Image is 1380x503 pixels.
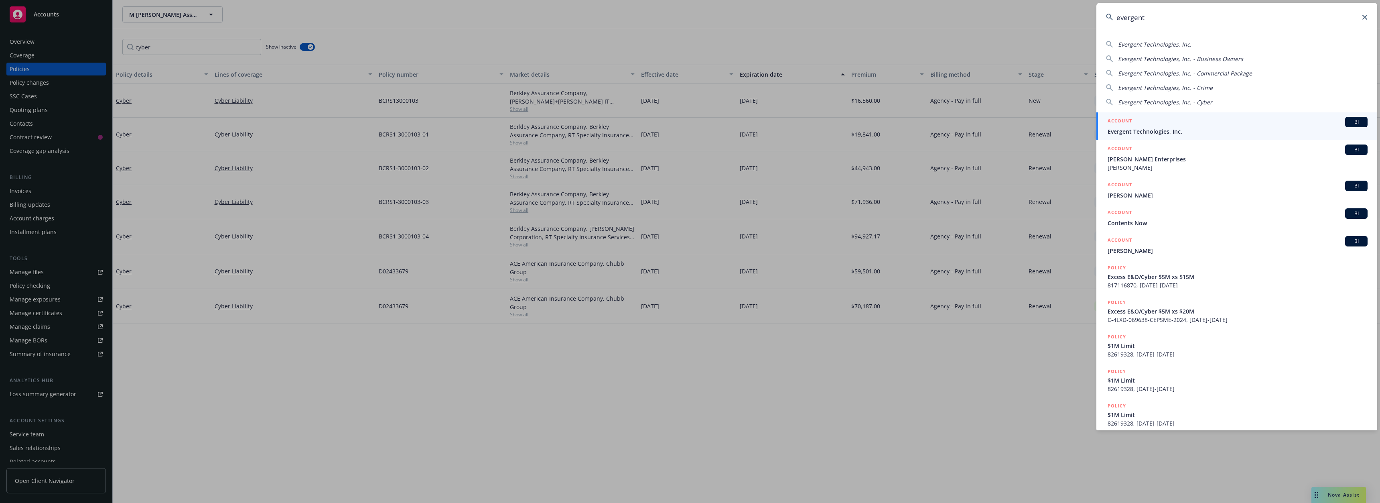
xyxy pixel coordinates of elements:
[1108,411,1368,419] span: $1M Limit
[1118,69,1252,77] span: Evergent Technologies, Inc. - Commercial Package
[1108,236,1132,246] h5: ACCOUNT
[1108,307,1368,316] span: Excess E&O/Cyber $5M xs $20M
[1108,246,1368,255] span: [PERSON_NAME]
[1108,163,1368,172] span: [PERSON_NAME]
[1108,376,1368,385] span: $1M Limit
[1108,181,1132,190] h5: ACCOUNT
[1108,281,1368,289] span: 817116870, [DATE]-[DATE]
[1096,176,1377,204] a: ACCOUNTBI[PERSON_NAME]
[1096,397,1377,432] a: POLICY$1M Limit82619328, [DATE]-[DATE]
[1108,298,1126,306] h5: POLICY
[1108,333,1126,341] h5: POLICY
[1108,155,1368,163] span: [PERSON_NAME] Enterprises
[1096,232,1377,259] a: ACCOUNTBI[PERSON_NAME]
[1108,219,1368,227] span: Contents Now
[1108,208,1132,218] h5: ACCOUNT
[1108,145,1132,154] h5: ACCOUNT
[1096,140,1377,176] a: ACCOUNTBI[PERSON_NAME] Enterprises[PERSON_NAME]
[1108,350,1368,358] span: 82619328, [DATE]-[DATE]
[1348,238,1364,245] span: BI
[1096,294,1377,328] a: POLICYExcess E&O/Cyber $5M xs $20MC-4LXD-069638-CEPSME-2024, [DATE]-[DATE]
[1348,210,1364,217] span: BI
[1108,316,1368,324] span: C-4LXD-069638-CEPSME-2024, [DATE]-[DATE]
[1348,182,1364,189] span: BI
[1108,264,1126,272] h5: POLICY
[1108,273,1368,281] span: Excess E&O/Cyber $5M xs $15M
[1108,127,1368,136] span: Evergent Technologies, Inc.
[1108,117,1132,126] h5: ACCOUNT
[1108,419,1368,428] span: 82619328, [DATE]-[DATE]
[1118,41,1191,48] span: Evergent Technologies, Inc.
[1108,385,1368,393] span: 82619328, [DATE]-[DATE]
[1108,402,1126,410] h5: POLICY
[1096,3,1377,32] input: Search...
[1348,146,1364,153] span: BI
[1096,328,1377,363] a: POLICY$1M Limit82619328, [DATE]-[DATE]
[1096,204,1377,232] a: ACCOUNTBIContents Now
[1096,259,1377,294] a: POLICYExcess E&O/Cyber $5M xs $15M817116870, [DATE]-[DATE]
[1118,55,1243,63] span: Evergent Technologies, Inc. - Business Owners
[1108,342,1368,350] span: $1M Limit
[1108,191,1368,200] span: [PERSON_NAME]
[1118,84,1213,92] span: Evergent Technologies, Inc. - Crime
[1118,98,1212,106] span: Evergent Technologies, Inc. - Cyber
[1108,367,1126,375] h5: POLICY
[1348,118,1364,126] span: BI
[1096,112,1377,140] a: ACCOUNTBIEvergent Technologies, Inc.
[1096,363,1377,397] a: POLICY$1M Limit82619328, [DATE]-[DATE]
